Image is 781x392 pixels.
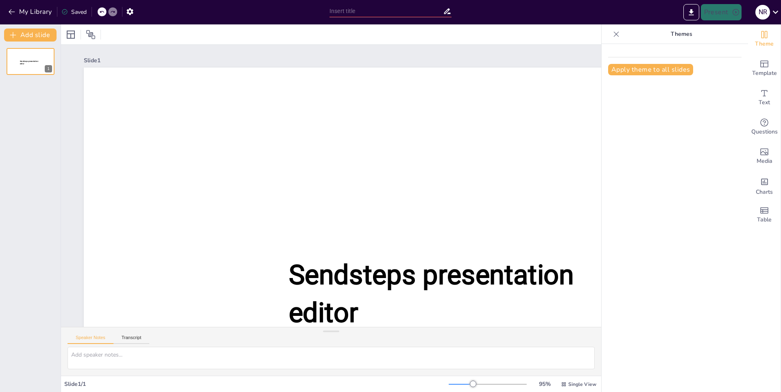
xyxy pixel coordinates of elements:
[45,65,52,72] div: 1
[623,24,740,44] p: Themes
[748,83,781,112] div: Add text boxes
[748,112,781,142] div: Get real-time input from your audience
[755,5,770,20] div: n r
[748,24,781,54] div: Change the overall theme
[535,380,554,388] div: 95 %
[289,259,574,328] span: Sendsteps presentation editor
[752,69,777,78] span: Template
[84,57,738,64] div: Slide 1
[329,5,443,17] input: Insert title
[4,28,57,42] button: Add slide
[757,215,772,224] span: Table
[751,127,778,136] span: Questions
[759,98,770,107] span: Text
[748,54,781,83] div: Add ready made slides
[755,4,770,20] button: n r
[7,48,55,75] div: Sendsteps presentation editor1
[757,157,772,166] span: Media
[68,335,113,344] button: Speaker Notes
[748,171,781,200] div: Add charts and graphs
[113,335,150,344] button: Transcript
[20,60,38,65] span: Sendsteps presentation editor
[6,5,55,18] button: My Library
[608,64,693,75] button: Apply theme to all slides
[683,4,699,20] button: Export to PowerPoint
[755,39,774,48] span: Theme
[64,28,77,41] div: Layout
[61,8,87,16] div: Saved
[756,188,773,197] span: Charts
[748,200,781,230] div: Add a table
[701,4,742,20] button: Present
[748,142,781,171] div: Add images, graphics, shapes or video
[64,380,449,388] div: Slide 1 / 1
[568,381,596,388] span: Single View
[86,30,96,39] span: Position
